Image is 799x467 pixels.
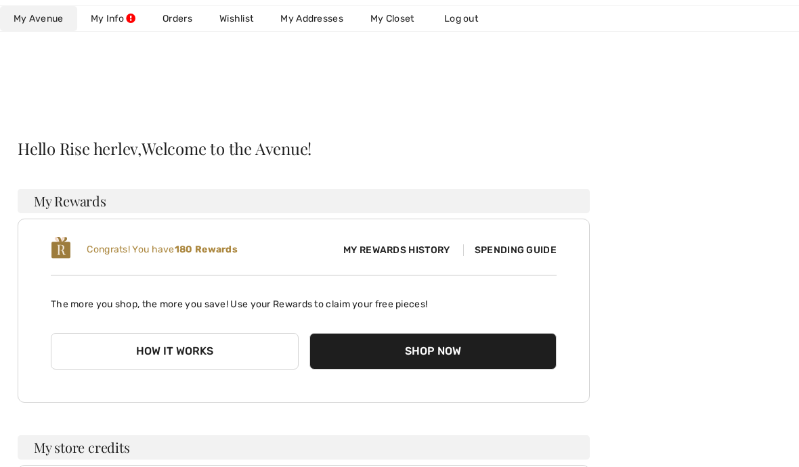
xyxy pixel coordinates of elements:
span: Spending Guide [463,244,557,256]
a: My Info [77,6,149,31]
p: The more you shop, the more you save! Use your Rewards to claim your free pieces! [51,286,557,311]
b: 180 Rewards [175,244,238,255]
button: Shop Now [309,333,557,370]
a: Wishlist [206,6,267,31]
span: My Avenue [14,12,64,26]
button: How it works [51,333,299,370]
h3: My Rewards [18,189,590,213]
span: Congrats! You have [87,244,238,255]
h3: My store credits [18,435,590,460]
a: My Closet [357,6,428,31]
span: Welcome to the Avenue! [142,140,311,156]
span: My Rewards History [332,243,460,257]
img: loyalty_logo_r.svg [51,236,71,260]
a: My Addresses [267,6,357,31]
a: Orders [149,6,206,31]
a: Log out [431,6,505,31]
div: Hello Rise herlev, [18,140,590,156]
